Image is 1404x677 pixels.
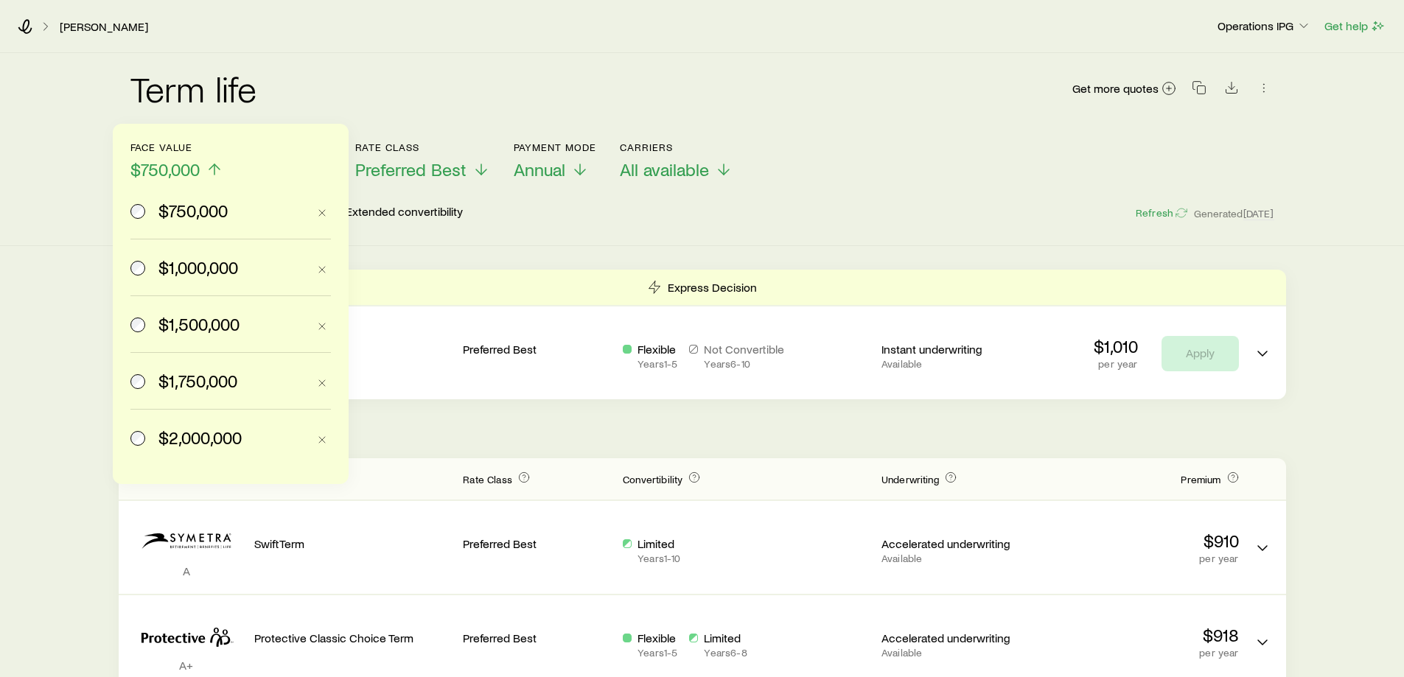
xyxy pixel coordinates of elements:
p: Instant underwriting [881,342,1030,357]
p: Operations IPG [1218,18,1311,33]
p: Accelerated underwriting [881,536,1030,551]
button: Apply [1162,336,1239,371]
span: Get more quotes [1072,83,1159,94]
p: Preferred Best [463,631,611,645]
p: Value Plus Term [254,342,452,357]
p: Carriers [620,141,733,153]
p: per year [1041,553,1239,564]
p: SwiftTerm [254,536,452,551]
p: Preferred Best [463,536,611,551]
p: Flexible [638,342,677,357]
span: [DATE] [1243,207,1274,220]
span: Convertibility [623,473,682,485]
p: Flexible [638,631,677,645]
a: Download CSV [1221,83,1242,97]
span: $750,000 [130,159,200,180]
p: Face value [130,141,223,153]
p: Available [881,647,1030,659]
button: Rate ClassPreferred Best [355,141,490,180]
p: per year [1094,358,1138,370]
p: Other Quotes [119,399,1286,458]
p: Years 1 - 10 [638,553,680,564]
span: Premium [1181,473,1220,485]
h2: Term life [130,71,257,106]
span: Rate Class [463,473,512,485]
p: Rate Class [355,141,490,153]
button: Get help [1324,18,1386,35]
p: $910 [1041,530,1239,551]
span: All available [620,159,709,180]
a: Get more quotes [1072,80,1177,97]
p: Available [881,553,1030,564]
p: $1,010 [1094,336,1138,357]
p: Preferred Best [463,342,611,357]
p: $918 [1041,625,1239,645]
p: Years 1 - 5 [638,647,677,659]
button: Operations IPG [1217,18,1312,35]
span: Generated [1194,207,1274,220]
p: Not Convertible [704,342,784,357]
p: Extended convertibility [346,204,463,222]
span: Preferred Best [355,159,467,180]
p: Express Decision [668,280,757,295]
p: Payment Mode [514,141,597,153]
p: Limited [704,631,747,645]
p: Years 6 - 10 [704,358,784,370]
div: Term quotes [119,270,1286,399]
p: Protective Classic Choice Term [254,631,452,645]
p: A [130,564,242,578]
button: Refresh [1135,206,1188,220]
button: CarriersAll available [620,141,733,180]
p: Years 6 - 8 [704,647,747,659]
button: Face value$750,000 [130,141,223,180]
p: A+ [130,658,242,673]
p: Years 1 - 5 [638,358,677,370]
span: Underwriting [881,473,939,485]
button: Payment ModeAnnual [514,141,597,180]
p: Limited [638,536,680,551]
p: Available [881,358,1030,370]
span: Annual [514,159,565,180]
a: [PERSON_NAME] [59,20,149,34]
p: per year [1041,647,1239,659]
p: Accelerated underwriting [881,631,1030,645]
